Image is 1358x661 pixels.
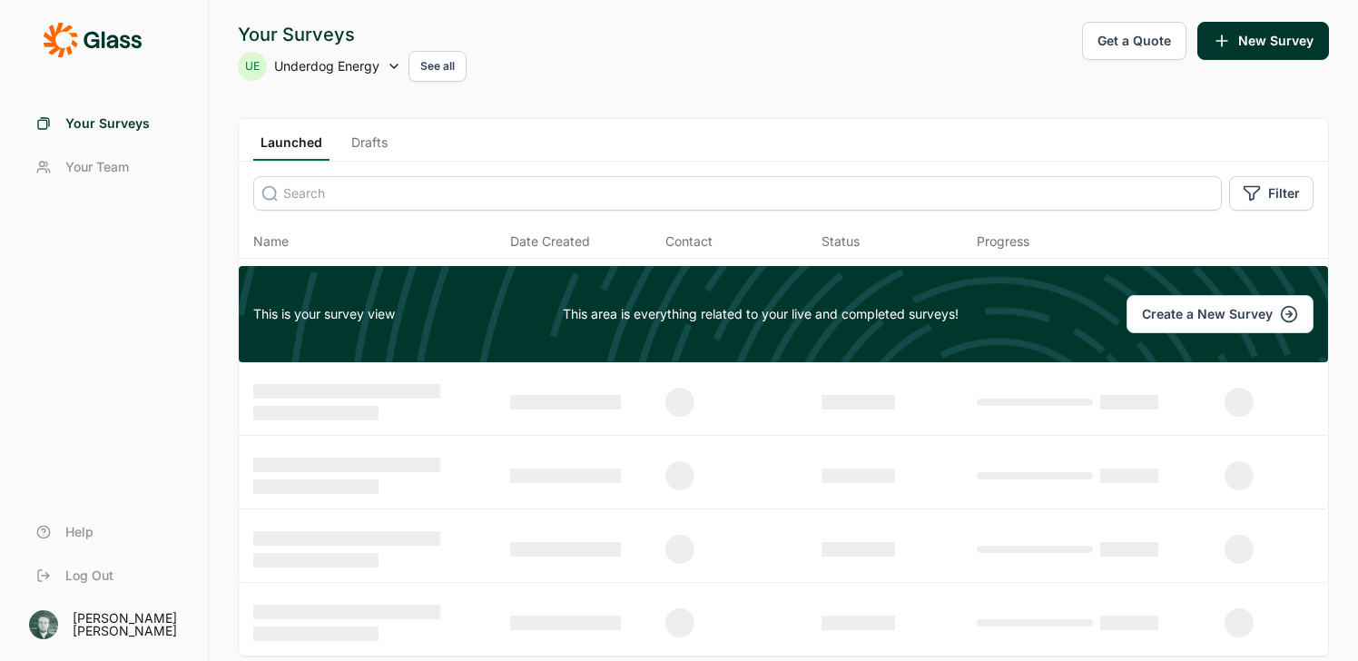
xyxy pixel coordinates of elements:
[1082,22,1186,60] button: Get a Quote
[1229,176,1314,211] button: Filter
[29,610,58,639] img: b7pv4stizgzfqbhznjmj.png
[253,176,1222,211] input: Search
[73,612,186,637] div: [PERSON_NAME] [PERSON_NAME]
[274,57,379,75] span: Underdog Energy
[253,305,395,323] span: This is your survey view
[977,232,1029,251] div: Progress
[665,232,713,251] div: Contact
[1197,22,1329,60] button: New Survey
[408,51,467,82] button: See all
[563,305,959,323] p: This area is everything related to your live and completed surveys!
[65,114,150,133] span: Your Surveys
[1268,184,1300,202] span: Filter
[253,133,330,161] a: Launched
[65,523,93,541] span: Help
[238,52,267,81] div: UE
[238,22,467,47] div: Your Surveys
[1127,295,1314,333] button: Create a New Survey
[65,158,129,176] span: Your Team
[344,133,395,161] a: Drafts
[822,232,860,251] div: Status
[65,567,113,585] span: Log Out
[253,232,289,251] span: Name
[510,232,590,251] span: Date Created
